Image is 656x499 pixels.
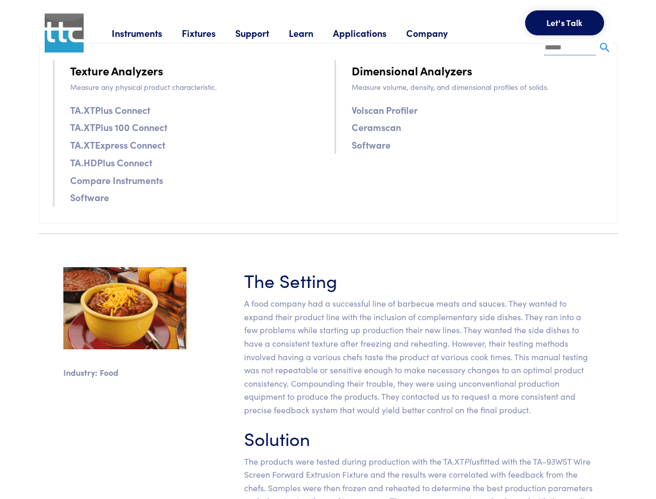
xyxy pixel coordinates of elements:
a: Volscan Profiler [352,102,418,117]
img: sidedishes.jpg [63,267,186,349]
p: A food company had a successful line of barbecue meats and sauces. They wanted to expand their pr... [244,297,593,416]
a: Learn [289,27,333,40]
a: TA.XTExpress Connect [70,137,165,152]
a: Company [406,27,467,40]
p: Measure volume, density, and dimensional profiles of solids. [352,81,604,93]
a: Instruments [112,27,182,40]
a: Applications [333,27,406,40]
a: TA.XTPlus Connect [70,102,150,117]
a: Fixtures [182,27,235,40]
button: Let's Talk [525,10,604,35]
a: TA.HDPlus Connect [70,155,152,170]
a: Ceramscan [352,120,401,135]
em: Plus [464,455,480,467]
p: Industry: Food [63,366,186,379]
a: Dimensional Analyzers [352,61,472,80]
a: Compare Instruments [70,173,163,188]
h3: Solution [244,425,593,451]
h3: The Setting [244,267,593,293]
p: Measure any physical product characteristic. [70,81,322,93]
a: TA.XTPlus 100 Connect [70,120,167,135]
a: Support [235,27,289,40]
a: Software [70,190,109,205]
img: ttc_logo_1x1_v1.0.png [45,14,84,52]
a: Texture Analyzers [70,61,163,80]
a: Software [352,137,391,152]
